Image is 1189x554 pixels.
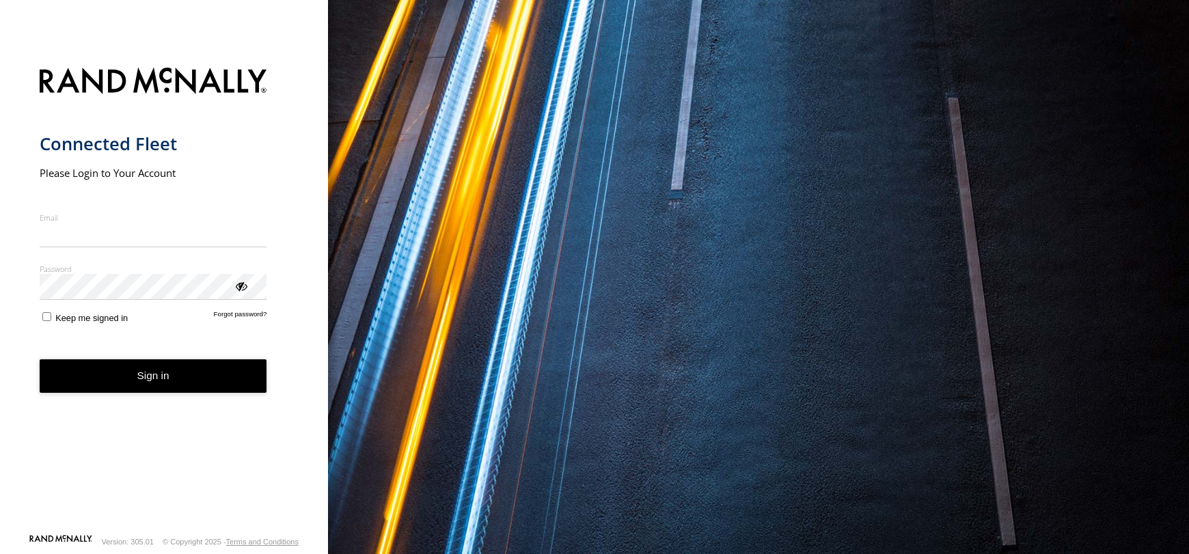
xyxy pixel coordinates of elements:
a: Forgot password? [214,310,267,323]
a: Terms and Conditions [226,538,299,546]
input: Keep me signed in [42,312,51,321]
h2: Please Login to Your Account [40,166,267,180]
div: ViewPassword [234,279,247,292]
button: Sign in [40,359,267,393]
div: Version: 305.01 [102,538,154,546]
div: © Copyright 2025 - [163,538,299,546]
h1: Connected Fleet [40,133,267,155]
label: Email [40,212,267,223]
a: Visit our Website [29,535,92,549]
form: main [40,59,289,534]
label: Password [40,264,267,274]
span: Keep me signed in [55,313,128,323]
img: Rand McNally [40,65,267,100]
